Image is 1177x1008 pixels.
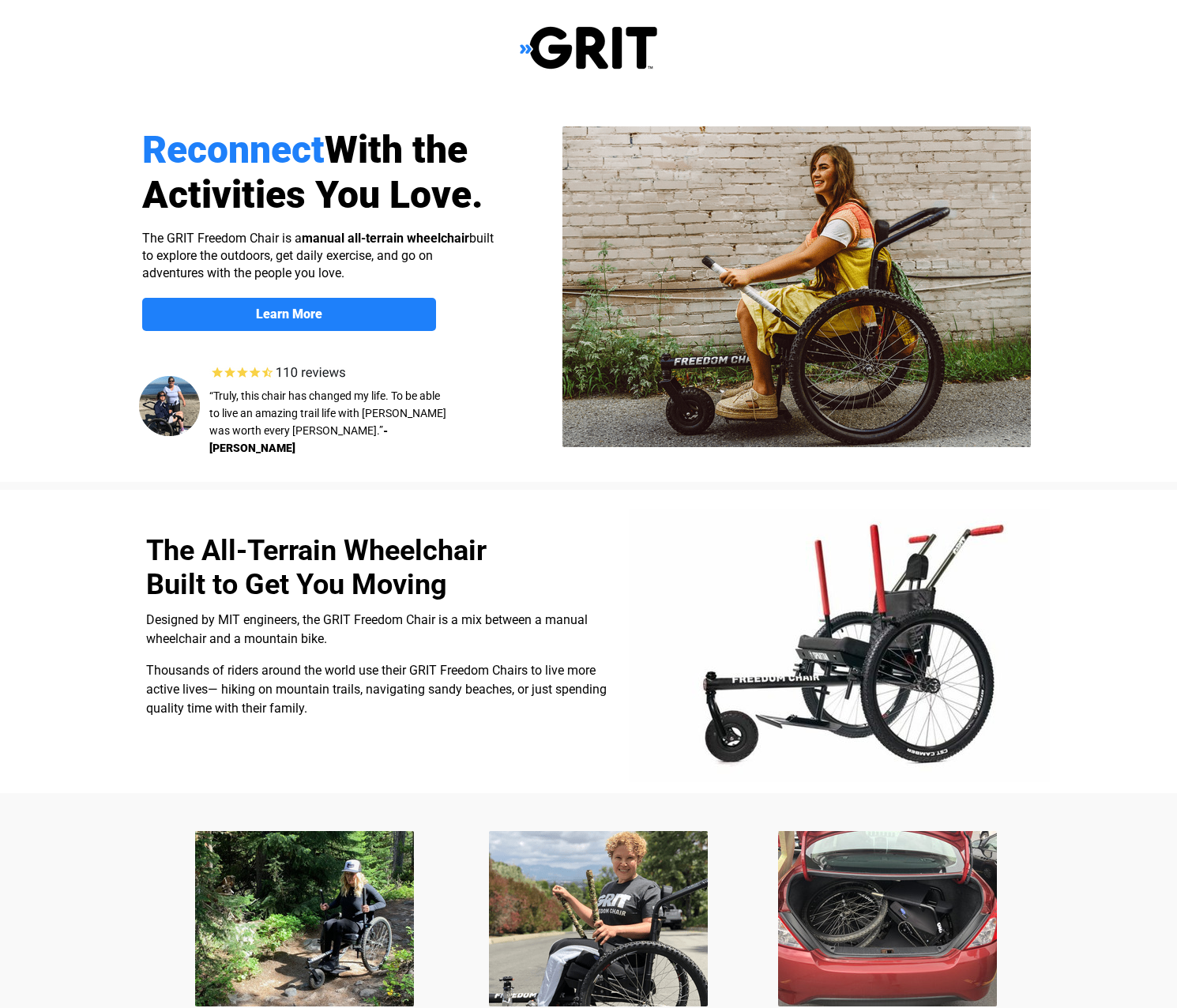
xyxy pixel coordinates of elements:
span: The GRIT Freedom Chair is a built to explore the outdoors, get daily exercise, and go on adventur... [142,231,494,280]
span: Thousands of riders around the world use their GRIT Freedom Chairs to live more active lives— hik... [146,663,607,716]
span: The All-Terrain Wheelchair Built to Get You Moving [146,534,487,601]
span: Activities You Love. [142,172,483,217]
a: Learn More [142,298,436,331]
span: With the [325,127,468,172]
span: Designed by MIT engineers, the GRIT Freedom Chair is a mix between a manual wheelchair and a moun... [146,612,588,646]
span: Reconnect [142,127,325,172]
strong: Learn More [256,307,322,322]
strong: manual all-terrain wheelchair [302,231,469,246]
span: “Truly, this chair has changed my life. To be able to live an amazing trail life with [PERSON_NAM... [209,389,446,437]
